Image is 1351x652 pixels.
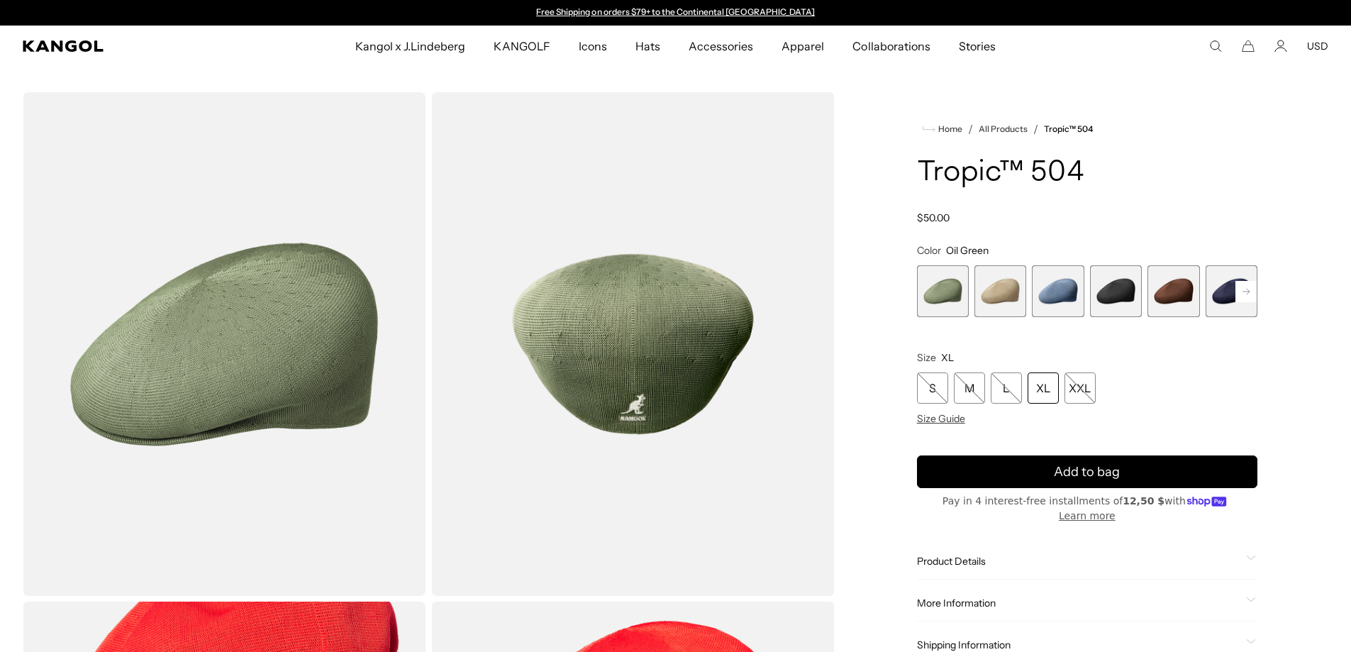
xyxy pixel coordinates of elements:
div: 5 of 9 [1147,265,1199,317]
div: L [991,372,1022,404]
img: color-oil-green [431,92,834,596]
span: Hats [635,26,660,67]
button: Add to bag [917,455,1257,488]
div: 3 of 9 [1032,265,1084,317]
div: XL [1028,372,1059,404]
label: Beige [974,265,1026,317]
span: Size Guide [917,412,965,425]
a: Hats [621,26,674,67]
a: Kangol x J.Lindeberg [341,26,480,67]
span: KANGOLF [494,26,550,67]
h1: Tropic™ 504 [917,158,1257,189]
span: Accessories [689,26,753,67]
label: Black [1090,265,1142,317]
label: DENIM BLUE [1032,265,1084,317]
div: 1 of 2 [530,7,822,18]
div: XXL [1064,372,1096,404]
label: Brown [1147,265,1199,317]
button: Cart [1242,40,1255,53]
a: KANGOLF [479,26,564,67]
a: Stories [945,26,1010,67]
span: Stories [959,26,996,67]
li: / [962,121,973,138]
span: Oil Green [946,244,989,257]
label: Navy [1206,265,1257,317]
label: Oil Green [917,265,969,317]
a: Accessories [674,26,767,67]
div: 6 of 9 [1206,265,1257,317]
a: Kangol [23,40,235,52]
slideshow-component: Announcement bar [530,7,822,18]
a: Home [923,123,962,136]
a: Free Shipping on orders $79+ to the Continental [GEOGRAPHIC_DATA] [536,6,815,17]
li: / [1028,121,1038,138]
div: 1 of 9 [917,265,969,317]
img: color-oil-green [23,92,426,596]
span: Add to bag [1054,463,1120,482]
span: More Information [917,597,1240,609]
span: Product Details [917,555,1240,568]
a: All Products [979,124,1028,134]
div: M [954,372,985,404]
summary: Search here [1209,40,1222,53]
a: Collaborations [838,26,944,67]
span: Home [935,124,962,134]
button: USD [1307,40,1328,53]
div: 4 of 9 [1090,265,1142,317]
span: Apparel [782,26,824,67]
span: XL [941,351,954,364]
div: Announcement [530,7,822,18]
span: $50.00 [917,211,950,224]
span: Kangol x J.Lindeberg [355,26,466,67]
span: Size [917,351,936,364]
div: S [917,372,948,404]
a: Account [1274,40,1287,53]
nav: breadcrumbs [917,121,1257,138]
a: Apparel [767,26,838,67]
div: 2 of 9 [974,265,1026,317]
a: Tropic™ 504 [1044,124,1093,134]
span: Collaborations [852,26,930,67]
span: Shipping Information [917,639,1240,651]
span: Color [917,244,941,257]
span: Icons [579,26,607,67]
a: Icons [565,26,621,67]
